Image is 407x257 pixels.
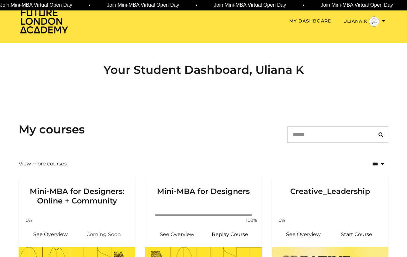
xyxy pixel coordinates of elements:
[279,177,381,206] h3: Creative_Leadership
[274,217,290,224] span: 0%
[272,177,388,213] a: Creative_Leadership
[21,217,36,224] span: 0%
[26,177,128,206] h3: Mini-MBA for Designers: Online + Community
[244,217,259,224] span: 100%
[343,16,385,27] button: Toggle menu
[352,157,388,171] select: status
[153,177,254,206] h3: Mini-MBA for Designers
[196,2,197,9] span: •
[330,227,383,242] a: Creative_Leadership: Resume Course
[24,227,77,242] a: Mini-MBA for Designers: Online + Community: See Overview
[89,2,91,9] span: •
[277,227,330,242] a: Creative_Leadership: See Overview
[289,18,332,24] a: My Dashboard
[203,227,257,242] a: Mini-MBA for Designers: Resume Course
[19,123,85,136] h3: My courses
[150,227,203,242] a: Mini-MBA for Designers: See Overview
[19,160,67,168] a: View more courses
[19,8,69,34] img: Home Page
[303,2,304,9] span: •
[77,227,130,242] span: Coming Soon
[145,177,262,213] a: Mini-MBA for Designers
[19,63,388,77] h2: Your Student Dashboard, Uliana K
